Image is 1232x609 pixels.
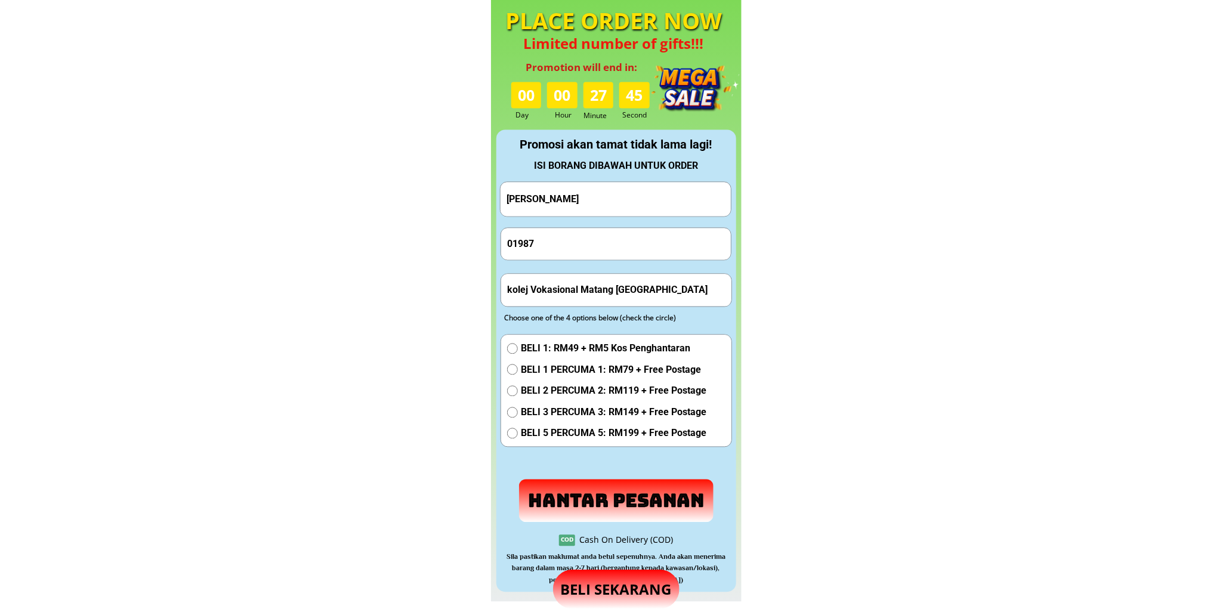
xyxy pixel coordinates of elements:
input: Phone Number/ Nombor Telefon [504,228,728,259]
h3: Second [622,109,651,120]
h3: Minute [584,110,617,121]
h3: Promotion will end in: [513,59,650,75]
h4: PLACE ORDER NOW [501,5,727,36]
span: BELI 3 PERCUMA 3: RM149 + Free Postage [521,404,706,420]
input: Address(Ex: 52 Jalan Wirawati 7, Maluri, 55100 Kuala Lumpur) [504,274,728,305]
span: BELI 5 PERCUMA 5: RM199 + Free Postage [521,425,706,441]
span: BELI 1 PERCUMA 1: RM79 + Free Postage [521,362,706,378]
div: Cash On Delivery (COD) [579,533,673,546]
div: Promosi akan tamat tidak lama lagi! [497,135,736,154]
span: BELI 2 PERCUMA 2: RM119 + Free Postage [521,383,706,398]
h3: Sila pastikan maklumat anda betul sepenuhnya. Anda akan menerima barang dalam masa 2-7 hari (berg... [500,551,732,586]
h3: Hour [555,109,580,120]
div: ISI BORANG DIBAWAH UNTUK ORDER [497,158,736,174]
p: BELI SEKARANG [553,570,680,609]
div: Choose one of the 4 options below (check the circle) [504,312,706,323]
input: Your Full Name/ Nama Penuh [504,182,728,216]
h3: COD [559,534,575,544]
h4: Limited number of gifts!!! [508,35,720,52]
h3: Day [515,109,546,120]
span: BELI 1: RM49 + RM5 Kos Penghantaran [521,341,706,356]
p: Hantar Pesanan [518,479,714,522]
